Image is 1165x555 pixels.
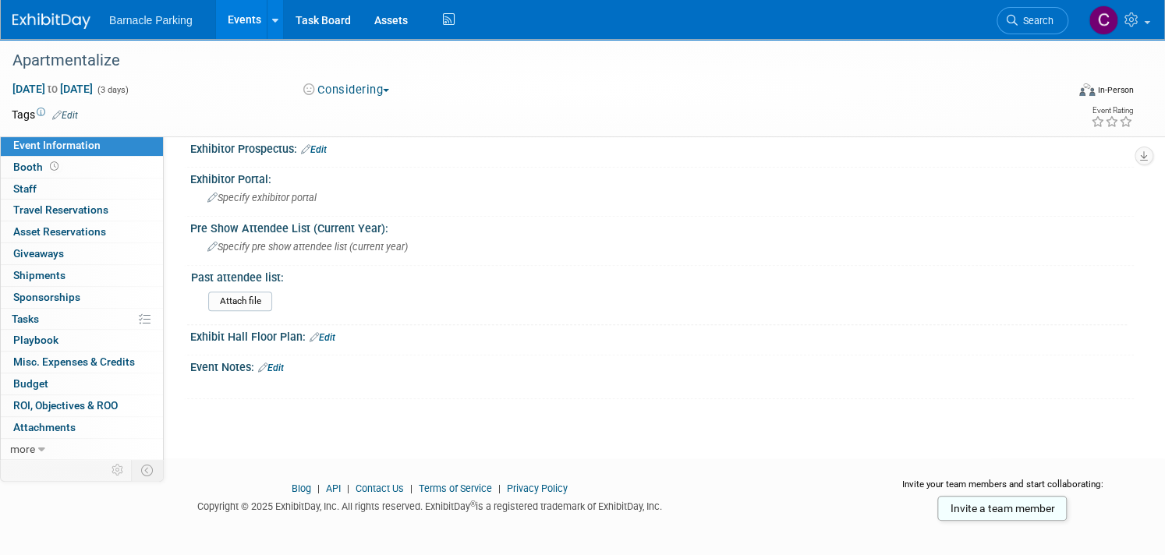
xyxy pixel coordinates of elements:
[190,325,1134,345] div: Exhibit Hall Floor Plan:
[292,483,311,494] a: Blog
[52,110,78,121] a: Edit
[47,161,62,172] span: Booth not reserved yet
[13,247,64,260] span: Giveaways
[109,14,193,27] span: Barnacle Parking
[13,269,66,281] span: Shipments
[190,137,1134,157] div: Exhibitor Prospectus:
[13,334,58,346] span: Playbook
[1018,15,1053,27] span: Search
[96,85,129,95] span: (3 days)
[406,483,416,494] span: |
[1,221,163,242] a: Asset Reservations
[507,483,568,494] a: Privacy Policy
[12,313,39,325] span: Tasks
[937,496,1067,521] a: Invite a team member
[356,483,404,494] a: Contact Us
[12,13,90,29] img: ExhibitDay
[1,265,163,286] a: Shipments
[1,243,163,264] a: Giveaways
[13,399,118,412] span: ROI, Objectives & ROO
[1097,84,1134,96] div: In-Person
[13,377,48,390] span: Budget
[1,395,163,416] a: ROI, Objectives & ROO
[1,157,163,178] a: Booth
[207,192,317,203] span: Specify exhibitor portal
[13,291,80,303] span: Sponsorships
[298,82,395,98] button: Considering
[13,161,62,173] span: Booth
[1,417,163,438] a: Attachments
[1,439,163,460] a: more
[1,309,163,330] a: Tasks
[7,47,1039,75] div: Apartmentalize
[10,443,35,455] span: more
[12,82,94,96] span: [DATE] [DATE]
[301,144,327,155] a: Edit
[13,225,106,238] span: Asset Reservations
[132,460,164,480] td: Toggle Event Tabs
[326,483,341,494] a: API
[13,421,76,433] span: Attachments
[494,483,505,494] span: |
[1,287,163,308] a: Sponsorships
[997,7,1068,34] a: Search
[1,200,163,221] a: Travel Reservations
[191,266,1127,285] div: Past attendee list:
[104,460,132,480] td: Personalize Event Tab Strip
[1089,5,1118,35] img: Cara Murray
[1091,107,1133,115] div: Event Rating
[190,168,1134,187] div: Exhibitor Portal:
[190,217,1134,236] div: Pre Show Attendee List (Current Year):
[13,182,37,195] span: Staff
[45,83,60,95] span: to
[13,139,101,151] span: Event Information
[871,478,1134,501] div: Invite your team members and start collaborating:
[190,355,1134,376] div: Event Notes:
[1,135,163,156] a: Event Information
[313,483,324,494] span: |
[258,362,284,373] a: Edit
[1,330,163,351] a: Playbook
[13,203,108,216] span: Travel Reservations
[343,483,353,494] span: |
[470,500,476,508] sup: ®
[1,373,163,394] a: Budget
[1079,83,1095,96] img: Format-Inperson.png
[1,352,163,373] a: Misc. Expenses & Credits
[207,241,408,253] span: Specify pre show attendee list (current year)
[966,81,1134,104] div: Event Format
[12,496,848,514] div: Copyright © 2025 ExhibitDay, Inc. All rights reserved. ExhibitDay is a registered trademark of Ex...
[1,179,163,200] a: Staff
[12,107,78,122] td: Tags
[419,483,492,494] a: Terms of Service
[310,332,335,343] a: Edit
[13,355,135,368] span: Misc. Expenses & Credits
